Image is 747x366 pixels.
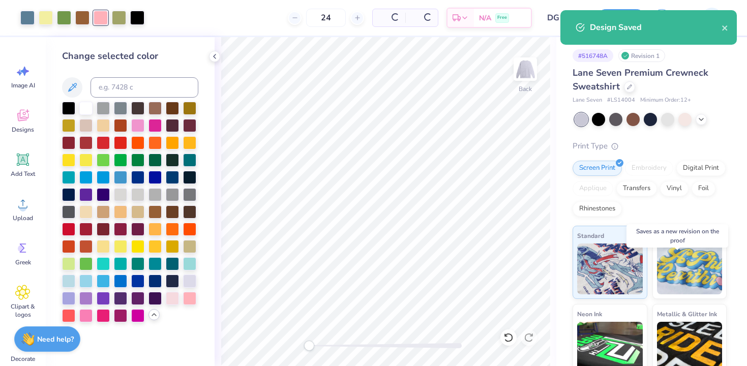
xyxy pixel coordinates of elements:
input: e.g. 7428 c [91,77,198,98]
span: Add Text [11,170,35,178]
span: Free [497,14,507,21]
a: MS [683,8,727,28]
span: Upload [13,214,33,222]
span: Clipart & logos [6,302,40,319]
span: Greek [15,258,31,266]
span: Metallic & Glitter Ink [657,309,717,319]
img: Meredith Shults [702,8,722,28]
strong: Need help? [37,334,74,344]
div: Accessibility label [304,341,314,351]
div: Saves as a new revision on the proof [626,224,728,248]
span: Image AI [11,81,35,89]
input: Untitled Design [540,8,589,28]
span: Designs [12,126,34,134]
div: Design Saved [590,21,722,34]
span: N/A [479,13,491,23]
input: – – [306,9,346,27]
button: close [722,21,729,34]
span: Neon Ink [577,309,602,319]
div: Change selected color [62,49,198,63]
span: Decorate [11,355,35,363]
